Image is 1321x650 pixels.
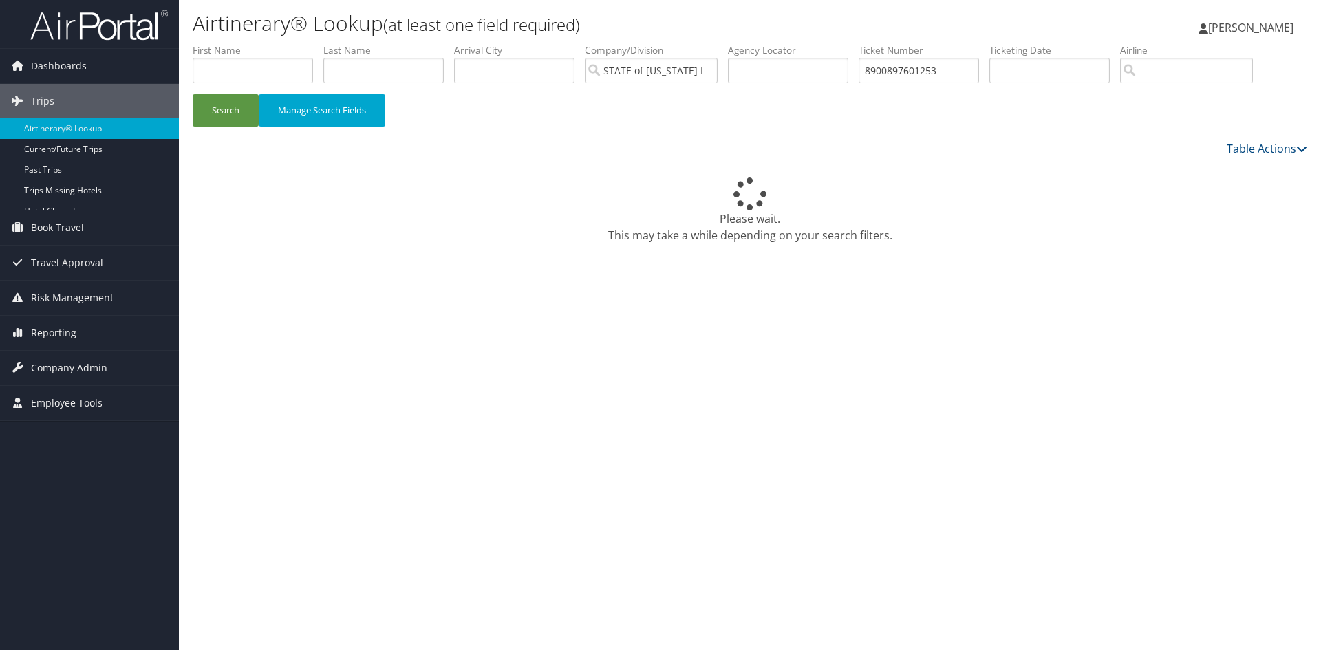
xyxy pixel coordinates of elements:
span: Trips [31,84,54,118]
label: Company/Division [585,43,728,57]
label: Airline [1120,43,1263,57]
a: [PERSON_NAME] [1199,7,1307,48]
span: [PERSON_NAME] [1208,20,1293,35]
span: Reporting [31,316,76,350]
span: Book Travel [31,210,84,245]
label: First Name [193,43,323,57]
label: Arrival City [454,43,585,57]
h1: Airtinerary® Lookup [193,9,936,38]
img: airportal-logo.png [30,9,168,41]
button: Search [193,94,259,127]
span: Employee Tools [31,386,103,420]
small: (at least one field required) [383,13,580,36]
span: Travel Approval [31,246,103,280]
a: Table Actions [1227,141,1307,156]
label: Last Name [323,43,454,57]
div: Please wait. This may take a while depending on your search filters. [193,177,1307,243]
button: Manage Search Fields [259,94,385,127]
label: Agency Locator [728,43,859,57]
label: Ticket Number [859,43,989,57]
span: Dashboards [31,49,87,83]
label: Ticketing Date [989,43,1120,57]
span: Company Admin [31,351,107,385]
span: Risk Management [31,281,114,315]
